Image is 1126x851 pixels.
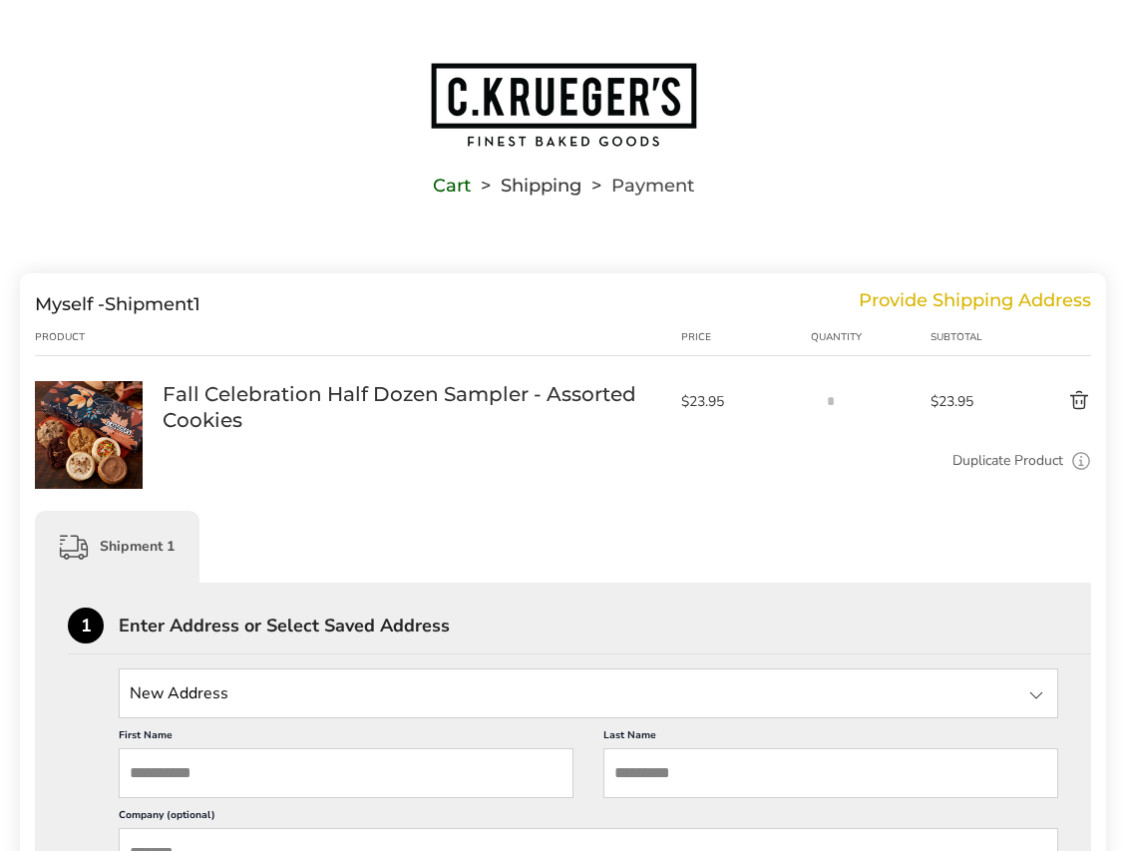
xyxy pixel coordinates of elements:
[811,329,931,345] div: Quantity
[603,748,1058,798] input: Last Name
[119,668,1058,718] input: State
[68,608,104,643] div: 1
[429,61,698,149] img: C.KRUEGER'S
[471,179,581,193] li: Shipping
[859,293,1091,315] div: Provide Shipping Address
[193,293,200,315] span: 1
[681,392,802,411] span: $23.95
[611,179,694,193] span: Payment
[35,293,200,315] div: Shipment
[20,61,1106,149] a: Go to home page
[931,329,1003,345] div: Subtotal
[35,293,105,315] span: Myself -
[35,380,143,399] a: Fall Celebration Half Dozen Sampler - Assorted Cookies
[603,728,1058,748] label: Last Name
[35,329,163,345] div: Product
[119,617,1091,635] div: Enter Address or Select Saved Address
[35,381,143,489] img: Fall Celebration Half Dozen Sampler - Assorted Cookies
[119,748,573,798] input: First Name
[119,728,573,748] label: First Name
[931,392,1003,411] span: $23.95
[433,179,471,193] a: Cart
[163,381,661,433] a: Fall Celebration Half Dozen Sampler - Assorted Cookies
[119,808,1058,828] label: Company (optional)
[811,381,851,421] input: Quantity input
[681,329,812,345] div: Price
[952,450,1063,472] a: Duplicate Product
[35,511,199,583] div: Shipment 1
[1003,389,1091,413] button: Delete product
